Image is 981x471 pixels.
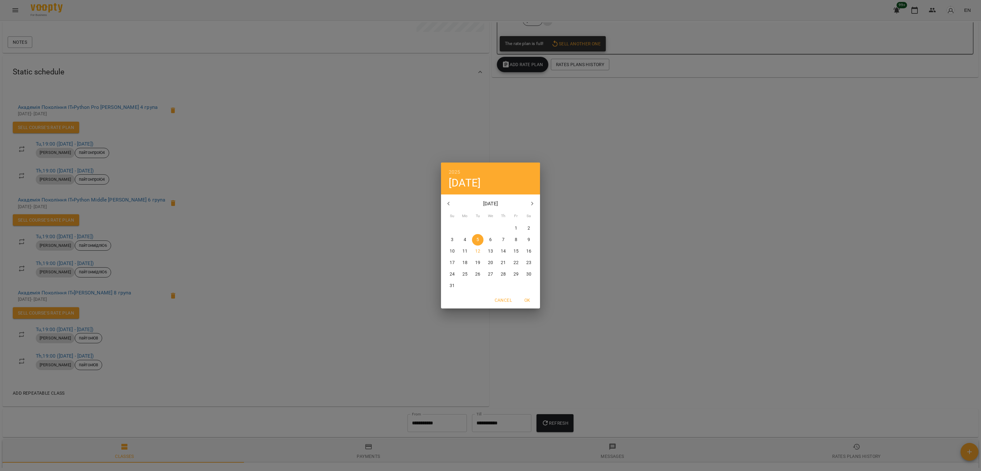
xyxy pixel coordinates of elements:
button: Cancel [492,294,514,306]
p: 19 [475,260,480,266]
p: 1 [515,225,517,232]
p: 10 [450,248,455,254]
button: 14 [498,246,509,257]
p: [DATE] [456,200,525,208]
p: 5 [476,237,479,243]
span: Su [446,213,458,219]
button: 17 [446,257,458,269]
button: 31 [446,280,458,292]
p: 24 [450,271,455,277]
button: 30 [523,269,535,280]
button: 21 [498,257,509,269]
button: 24 [446,269,458,280]
button: OK [517,294,537,306]
button: 16 [523,246,535,257]
p: 9 [528,237,530,243]
button: 20 [485,257,496,269]
button: 2 [523,223,535,234]
button: 6 [485,234,496,246]
button: 29 [510,269,522,280]
button: 28 [498,269,509,280]
button: 5 [472,234,483,246]
button: 26 [472,269,483,280]
button: 10 [446,246,458,257]
p: 8 [515,237,517,243]
button: 25 [459,269,471,280]
button: 22 [510,257,522,269]
span: Mo [459,213,471,219]
button: 11 [459,246,471,257]
span: Th [498,213,509,219]
p: 18 [462,260,468,266]
p: 21 [501,260,506,266]
p: 3 [451,237,453,243]
span: Fr [510,213,522,219]
button: 2025 [449,168,460,177]
button: 27 [485,269,496,280]
p: 28 [501,271,506,277]
button: 19 [472,257,483,269]
p: 30 [526,271,531,277]
p: 22 [513,260,519,266]
button: 3 [446,234,458,246]
p: 20 [488,260,493,266]
p: 29 [513,271,519,277]
span: Tu [472,213,483,219]
button: 12 [472,246,483,257]
p: 17 [450,260,455,266]
span: We [485,213,496,219]
button: 8 [510,234,522,246]
button: [DATE] [449,176,481,189]
p: 11 [462,248,468,254]
span: OK [520,296,535,304]
p: 26 [475,271,480,277]
button: 9 [523,234,535,246]
button: 23 [523,257,535,269]
p: 15 [513,248,519,254]
button: 13 [485,246,496,257]
p: 23 [526,260,531,266]
p: 16 [526,248,531,254]
p: 25 [462,271,468,277]
button: 7 [498,234,509,246]
span: Sa [523,213,535,219]
span: Cancel [495,296,512,304]
p: 13 [488,248,493,254]
p: 31 [450,283,455,289]
button: 18 [459,257,471,269]
button: 1 [510,223,522,234]
p: 12 [475,248,480,254]
p: 2 [528,225,530,232]
p: 14 [501,248,506,254]
p: 6 [489,237,492,243]
p: 27 [488,271,493,277]
button: 4 [459,234,471,246]
p: 7 [502,237,505,243]
p: 4 [464,237,466,243]
button: 15 [510,246,522,257]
